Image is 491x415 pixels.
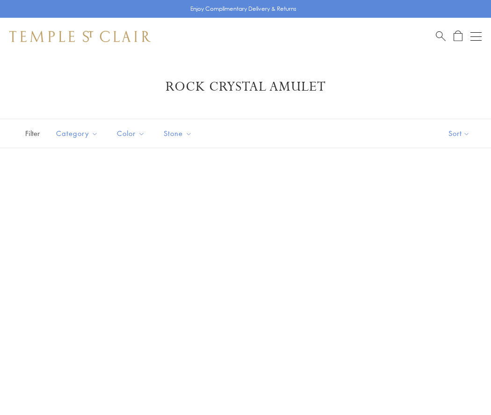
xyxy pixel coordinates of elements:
[190,4,296,14] p: Enjoy Complimentary Delivery & Returns
[470,31,482,42] button: Open navigation
[23,79,468,95] h1: Rock Crystal Amulet
[51,128,105,139] span: Category
[436,30,446,42] a: Search
[112,128,152,139] span: Color
[454,30,462,42] a: Open Shopping Bag
[159,128,199,139] span: Stone
[49,123,105,144] button: Category
[427,119,491,148] button: Show sort by
[110,123,152,144] button: Color
[157,123,199,144] button: Stone
[9,31,151,42] img: Temple St. Clair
